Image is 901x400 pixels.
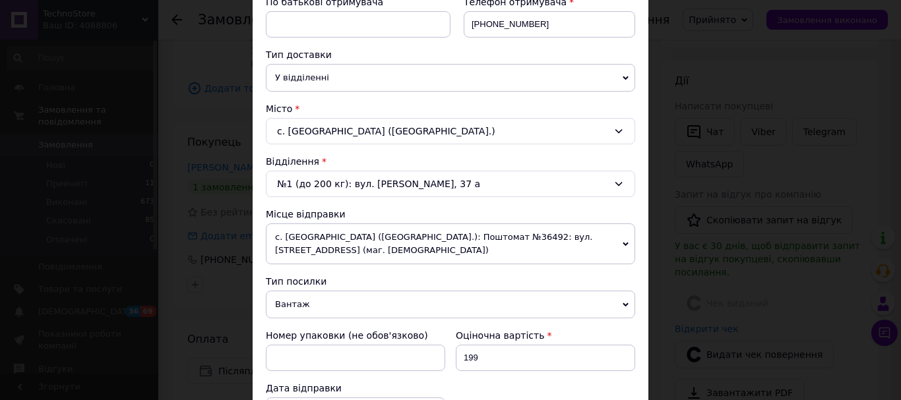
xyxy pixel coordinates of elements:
div: Місто [266,102,635,115]
div: Номер упаковки (не обов'язково) [266,329,445,342]
input: +380 [464,11,635,38]
span: Тип доставки [266,49,332,60]
div: с. [GEOGRAPHIC_DATA] ([GEOGRAPHIC_DATA].) [266,118,635,144]
div: Відділення [266,155,635,168]
div: Оціночна вартість [456,329,635,342]
span: Місце відправки [266,209,346,219]
span: У відділенні [266,64,635,92]
span: Вантаж [266,291,635,318]
span: Тип посилки [266,276,326,287]
div: Дата відправки [266,382,445,395]
div: №1 (до 200 кг): вул. [PERSON_NAME], 37 а [266,171,635,197]
span: с. [GEOGRAPHIC_DATA] ([GEOGRAPHIC_DATA].): Поштомат №36492: вул. [STREET_ADDRESS] (маг. [DEMOGRAP... [266,223,635,264]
